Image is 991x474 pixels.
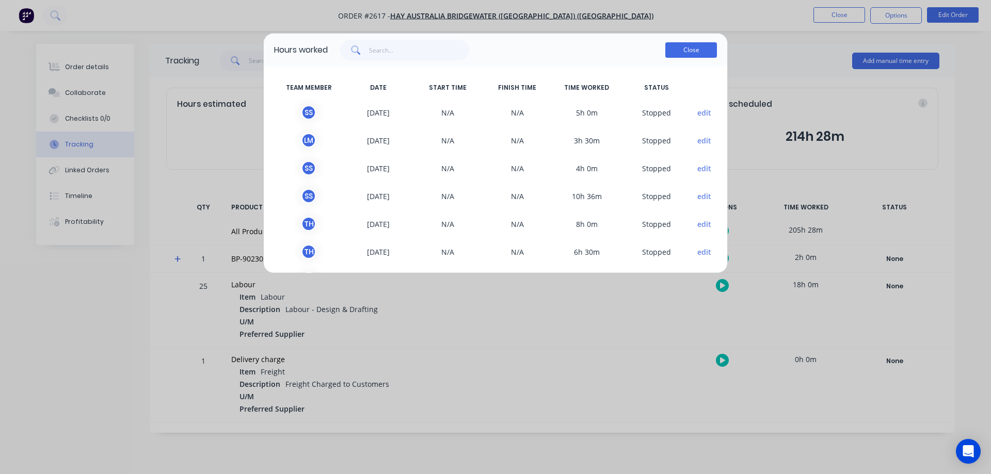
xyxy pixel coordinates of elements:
input: Search... [369,40,470,60]
div: T H [301,216,316,232]
span: S topped [621,216,691,232]
button: edit [697,247,711,257]
span: S topped [621,272,691,287]
div: Hours worked [274,44,328,56]
span: 4h 0m [552,160,622,176]
span: S topped [621,160,691,176]
span: 3h 30m [552,133,622,148]
span: [DATE] [344,272,413,287]
span: S topped [621,244,691,259]
span: [DATE] [344,160,413,176]
span: 9h 0m [552,272,622,287]
span: [DATE] [344,244,413,259]
button: edit [697,219,711,230]
span: S topped [621,188,691,204]
span: START TIME [413,83,483,92]
div: S S [301,188,316,204]
span: 5h 0m [552,105,622,120]
div: S S [301,160,316,176]
span: STATUS [621,83,691,92]
span: S topped [621,105,691,120]
span: DATE [344,83,413,92]
span: [DATE] [344,133,413,148]
span: N/A [483,105,552,120]
span: N/A [413,105,483,120]
span: 10h 36m [552,188,622,204]
button: edit [697,191,711,202]
span: TEAM MEMBER [274,83,344,92]
div: S S [301,105,316,120]
span: [DATE] [344,105,413,120]
button: edit [697,107,711,118]
span: 6h 30m [552,244,622,259]
button: edit [697,163,711,174]
button: Close [665,42,717,58]
span: N/A [483,216,552,232]
span: N/A [483,272,552,287]
div: L M [301,133,316,148]
span: N/A [483,188,552,204]
span: N/A [483,244,552,259]
span: S topped [621,133,691,148]
div: Open Intercom Messenger [956,439,981,464]
span: N/A [483,133,552,148]
span: N/A [413,216,483,232]
span: N/A [413,133,483,148]
span: N/A [413,160,483,176]
span: [DATE] [344,188,413,204]
span: [DATE] [344,216,413,232]
div: T H [301,244,316,259]
button: edit [697,135,711,146]
span: N/A [483,160,552,176]
span: N/A [413,272,483,287]
span: 8h 0m [552,216,622,232]
div: S S [301,272,316,287]
span: N/A [413,188,483,204]
span: TIME WORKED [552,83,622,92]
span: FINISH TIME [483,83,552,92]
span: N/A [413,244,483,259]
